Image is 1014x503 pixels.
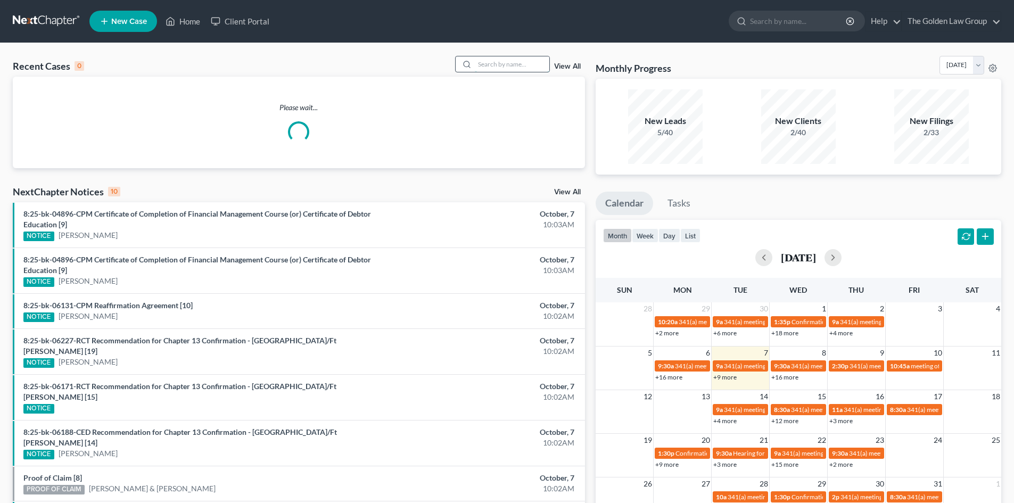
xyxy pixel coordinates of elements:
[59,276,118,286] a: [PERSON_NAME]
[700,390,711,403] span: 13
[724,406,827,414] span: 341(a) meeting for [PERSON_NAME]
[909,285,920,294] span: Fri
[933,434,943,447] span: 24
[890,362,910,370] span: 10:45a
[205,12,275,31] a: Client Portal
[89,483,216,494] a: [PERSON_NAME] & [PERSON_NAME]
[995,302,1001,315] span: 4
[642,302,653,315] span: 28
[821,302,827,315] span: 1
[475,56,549,72] input: Search by name...
[700,302,711,315] span: 29
[398,381,574,392] div: October, 7
[716,449,732,457] span: 9:30a
[902,12,1001,31] a: The Golden Law Group
[13,60,84,72] div: Recent Cases
[792,318,913,326] span: Confirmation Hearing for [PERSON_NAME]
[398,254,574,265] div: October, 7
[724,318,827,326] span: 341(a) meeting for [PERSON_NAME]
[23,255,371,275] a: 8:25-bk-04896-CPM Certificate of Completion of Financial Management Course (or) Certificate of De...
[995,477,1001,490] span: 1
[933,477,943,490] span: 31
[789,285,807,294] span: Wed
[832,406,843,414] span: 11a
[774,493,790,501] span: 1:30p
[844,406,1003,414] span: 341(a) meeting for [PERSON_NAME] & [PERSON_NAME]
[848,285,864,294] span: Thu
[398,209,574,219] div: October, 7
[832,318,839,326] span: 9a
[658,318,678,326] span: 10:20a
[596,62,671,75] h3: Monthly Progress
[890,406,906,414] span: 8:30a
[875,390,885,403] span: 16
[75,61,84,71] div: 0
[700,434,711,447] span: 20
[554,188,581,196] a: View All
[554,63,581,70] a: View All
[991,347,1001,359] span: 11
[675,449,796,457] span: Confirmation hearing for [PERSON_NAME]
[23,427,337,447] a: 8:25-bk-06188-CED Recommendation for Chapter 13 Confirmation - [GEOGRAPHIC_DATA]/Ft [PERSON_NAME]...
[603,228,632,243] button: month
[840,493,1000,501] span: 341(a) meeting for [PERSON_NAME] & [PERSON_NAME]
[713,417,737,425] a: +4 more
[761,115,836,127] div: New Clients
[759,434,769,447] span: 21
[890,493,906,501] span: 8:30a
[23,336,336,356] a: 8:25-bk-06227-RCT Recommendation for Chapter 13 Confirmation - [GEOGRAPHIC_DATA]/Ft [PERSON_NAME]...
[679,318,781,326] span: 341(a) meeting for [PERSON_NAME]
[705,347,711,359] span: 6
[821,347,827,359] span: 8
[875,477,885,490] span: 30
[398,300,574,311] div: October, 7
[111,18,147,26] span: New Case
[759,302,769,315] span: 30
[817,390,827,403] span: 15
[879,302,885,315] span: 2
[933,390,943,403] span: 17
[817,434,827,447] span: 22
[771,417,798,425] a: +12 more
[832,493,839,501] span: 2p
[829,329,853,337] a: +4 more
[23,358,54,368] div: NOTICE
[23,382,336,401] a: 8:25-bk-06171-RCT Recommendation for Chapter 13 Confirmation - [GEOGRAPHIC_DATA]/Ft [PERSON_NAME]...
[647,347,653,359] span: 5
[875,434,885,447] span: 23
[759,477,769,490] span: 28
[160,12,205,31] a: Home
[771,329,798,337] a: +18 more
[791,362,894,370] span: 341(a) meeting for [PERSON_NAME]
[763,347,769,359] span: 7
[829,417,853,425] a: +3 more
[23,232,54,241] div: NOTICE
[832,362,848,370] span: 2:30p
[771,373,798,381] a: +16 more
[398,392,574,402] div: 10:02AM
[398,335,574,346] div: October, 7
[782,449,885,457] span: 341(a) meeting for [PERSON_NAME]
[716,318,723,326] span: 9a
[832,449,848,457] span: 9:30a
[398,311,574,321] div: 10:02AM
[724,362,827,370] span: 341(a) meeting for [PERSON_NAME]
[774,406,790,414] span: 8:30a
[658,228,680,243] button: day
[907,406,1010,414] span: 341(a) meeting for [PERSON_NAME]
[792,493,969,501] span: Confirmation hearing for [PERSON_NAME] & [PERSON_NAME]
[658,449,674,457] span: 1:30p
[966,285,979,294] span: Sat
[642,390,653,403] span: 12
[774,362,790,370] span: 9:30a
[849,449,952,457] span: 341(a) meeting for [PERSON_NAME]
[761,127,836,138] div: 2/40
[713,329,737,337] a: +6 more
[673,285,692,294] span: Mon
[655,329,679,337] a: +2 more
[750,11,847,31] input: Search by name...
[398,483,574,494] div: 10:02AM
[713,373,737,381] a: +9 more
[23,485,85,494] div: PROOF OF CLAIM
[680,228,700,243] button: list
